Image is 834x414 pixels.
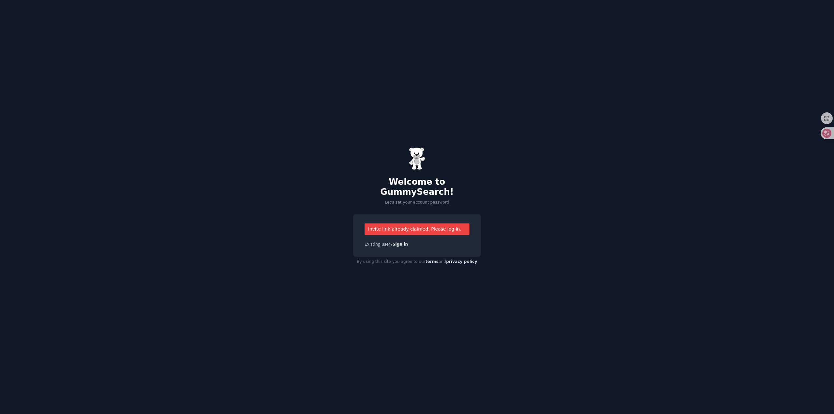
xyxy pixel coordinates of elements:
[353,257,481,267] div: By using this site you agree to our and
[353,200,481,206] p: Let's set your account password
[393,242,408,247] a: Sign in
[353,177,481,197] h2: Welcome to GummySearch!
[365,223,469,235] div: Invite link already claimed. Please log in.
[409,147,425,170] img: Gummy Bear
[446,259,477,264] a: privacy policy
[365,242,393,247] span: Existing user?
[425,259,439,264] a: terms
